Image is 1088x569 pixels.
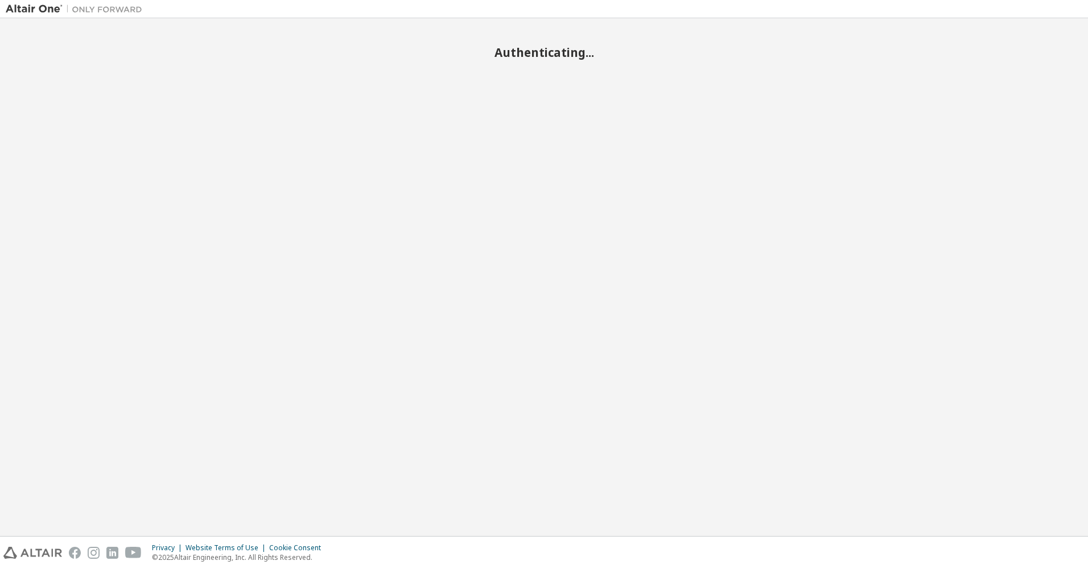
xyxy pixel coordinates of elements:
[88,547,100,559] img: instagram.svg
[125,547,142,559] img: youtube.svg
[3,547,62,559] img: altair_logo.svg
[6,3,148,15] img: Altair One
[106,547,118,559] img: linkedin.svg
[269,543,328,552] div: Cookie Consent
[186,543,269,552] div: Website Terms of Use
[152,543,186,552] div: Privacy
[152,552,328,562] p: © 2025 Altair Engineering, Inc. All Rights Reserved.
[69,547,81,559] img: facebook.svg
[6,45,1082,60] h2: Authenticating...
